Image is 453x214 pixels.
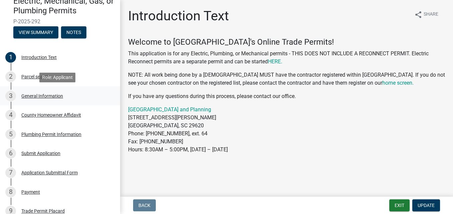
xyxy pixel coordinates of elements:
div: Trade Permit Placard [21,209,65,213]
div: 2 [5,71,16,82]
span: P-2025-292 [13,18,107,25]
div: Role: Applicant [39,73,75,82]
div: Application Submittal Form [21,170,78,175]
div: Parcel search [21,74,49,79]
div: Payment [21,190,40,194]
a: HERE. [268,58,282,65]
i: share [414,11,422,19]
div: 6 [5,148,16,159]
div: 3 [5,91,16,101]
div: 1 [5,52,16,63]
div: Submit Application [21,151,60,156]
div: County Homeowner Affidavit [21,113,81,117]
span: Update [418,203,435,208]
span: Share [424,11,438,19]
wm-modal-confirm: Summary [13,30,58,35]
div: 4 [5,110,16,120]
div: 8 [5,187,16,197]
div: 5 [5,129,16,140]
button: Update [412,199,440,211]
p: NOTE: All work being done by a [DEMOGRAPHIC_DATA] MUST have the contractor registered within [GEO... [128,71,445,87]
p: This application is for any Electric, Plumbing, or Mechanical permits - THIS DOES NOT INCLUDE A R... [128,50,445,66]
a: home screen. [382,80,414,86]
button: Back [133,199,156,211]
div: Plumbing Permit Information [21,132,81,137]
p: If you have any questions during this process, please contact our office. [128,92,445,100]
button: Notes [61,26,86,38]
div: 7 [5,167,16,178]
wm-modal-confirm: Notes [61,30,86,35]
button: Exit [389,199,410,211]
span: Back [138,203,150,208]
div: Introduction Text [21,55,57,60]
p: [STREET_ADDRESS][PERSON_NAME] [GEOGRAPHIC_DATA], SC 29620 Phone: [PHONE_NUMBER], ext. 64 Fax: [PH... [128,106,445,154]
button: View Summary [13,26,58,38]
div: General Information [21,94,63,98]
a: [GEOGRAPHIC_DATA] and Planning [128,106,211,113]
button: shareShare [409,8,444,21]
h1: Introduction Text [128,8,229,24]
h4: Welcome to [GEOGRAPHIC_DATA]'s Online Trade Permits! [128,37,445,47]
